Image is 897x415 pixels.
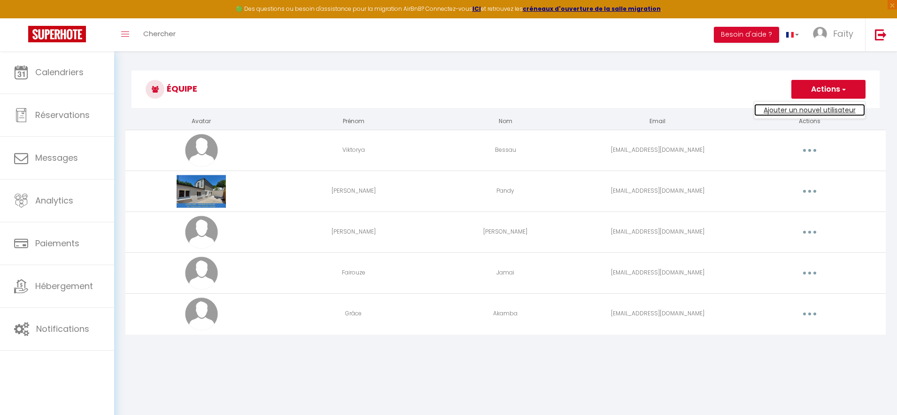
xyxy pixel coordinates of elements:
[430,113,582,130] th: Nom
[278,113,430,130] th: Prénom
[185,216,218,249] img: avatar.png
[35,66,84,78] span: Calendriers
[278,293,430,334] td: Grâce
[177,175,226,208] img: 17425608340661.png
[833,28,853,39] span: Faïty
[714,27,779,43] button: Besoin d'aide ?
[136,18,183,51] a: Chercher
[185,134,218,167] img: avatar.png
[35,195,73,206] span: Analytics
[143,29,176,39] span: Chercher
[278,211,430,252] td: [PERSON_NAME]
[813,27,827,41] img: ...
[36,323,89,335] span: Notifications
[430,130,582,171] td: Bessau
[581,130,734,171] td: [EMAIL_ADDRESS][DOMAIN_NAME]
[35,280,93,292] span: Hébergement
[430,171,582,211] td: Pandy
[131,70,880,108] h3: Équipe
[791,80,866,99] button: Actions
[581,171,734,211] td: [EMAIL_ADDRESS][DOMAIN_NAME]
[754,104,865,116] a: Ajouter un nouvel utilisateur
[523,5,661,13] a: créneaux d'ouverture de la salle migration
[875,29,887,40] img: logout
[806,18,865,51] a: ... Faïty
[278,130,430,171] td: Viktorya
[581,252,734,293] td: [EMAIL_ADDRESS][DOMAIN_NAME]
[278,171,430,211] td: [PERSON_NAME]
[28,26,86,42] img: Super Booking
[35,109,90,121] span: Réservations
[8,4,36,32] button: Ouvrir le widget de chat LiveChat
[185,257,218,290] img: avatar.png
[581,293,734,334] td: [EMAIL_ADDRESS][DOMAIN_NAME]
[185,298,218,330] img: avatar.png
[125,113,278,130] th: Avatar
[581,211,734,252] td: [EMAIL_ADDRESS][DOMAIN_NAME]
[430,252,582,293] td: Jamai
[278,252,430,293] td: Fairouze
[581,113,734,130] th: Email
[472,5,481,13] a: ICI
[35,237,79,249] span: Paiements
[35,152,78,164] span: Messages
[430,211,582,252] td: [PERSON_NAME]
[734,113,886,130] th: Actions
[430,293,582,334] td: Akamba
